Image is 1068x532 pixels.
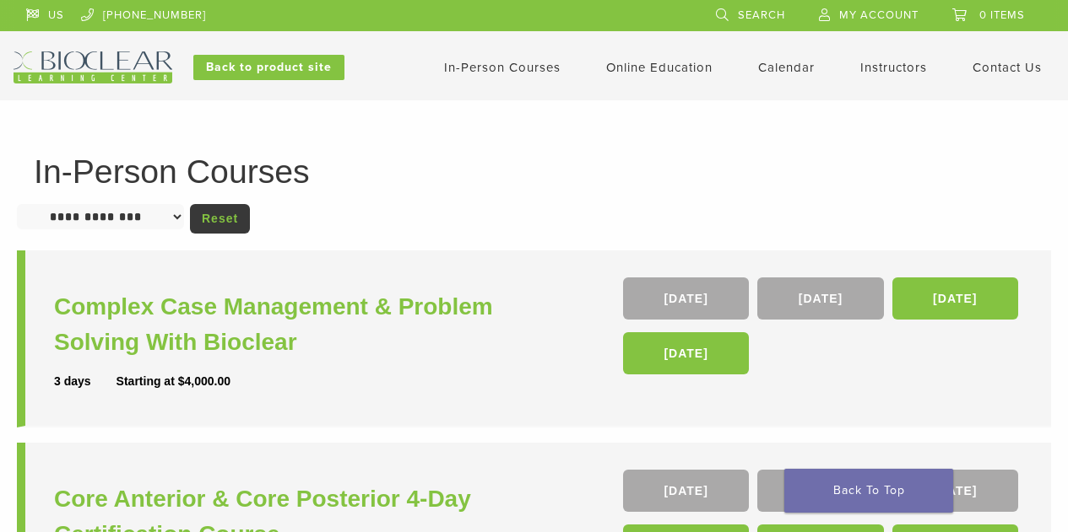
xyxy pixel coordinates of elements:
[757,470,883,512] a: [DATE]
[979,8,1025,22] span: 0 items
[623,277,749,320] a: [DATE]
[892,277,1018,320] a: [DATE]
[54,289,539,360] a: Complex Case Management & Problem Solving With Bioclear
[54,373,117,390] div: 3 days
[606,60,713,75] a: Online Education
[623,470,749,512] a: [DATE]
[117,373,230,390] div: Starting at $4,000.00
[190,204,250,234] a: Reset
[444,60,561,75] a: In-Person Courses
[34,155,1034,188] h1: In-Person Courses
[892,470,1018,512] a: [DATE]
[14,51,172,83] img: Bioclear
[860,60,927,75] a: Instructors
[623,332,749,374] a: [DATE]
[193,55,344,80] a: Back to product site
[839,8,919,22] span: My Account
[623,277,1022,383] div: , , ,
[758,60,815,75] a: Calendar
[784,469,953,513] a: Back To Top
[757,277,883,320] a: [DATE]
[738,8,785,22] span: Search
[973,60,1042,75] a: Contact Us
